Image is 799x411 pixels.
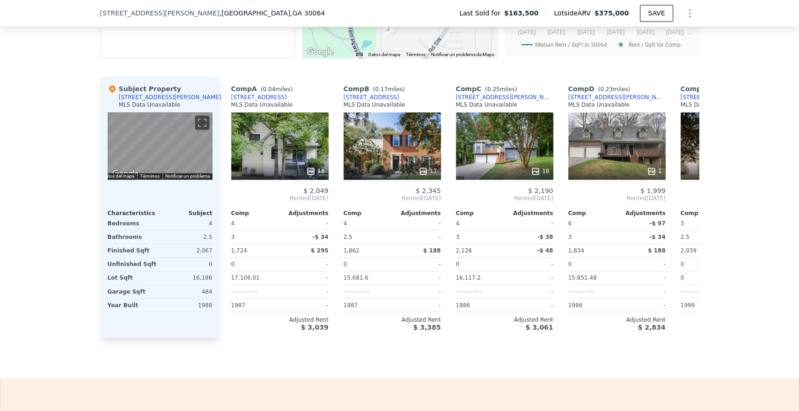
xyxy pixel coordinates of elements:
[290,9,325,17] span: , GA 30064
[100,8,220,18] span: [STREET_ADDRESS][PERSON_NAME]
[344,101,405,108] div: MLS Data Unavailable
[344,209,392,217] div: Comp
[165,173,210,179] a: Notificar un problema
[110,167,141,180] img: Google
[568,285,615,298] div: Unspecified
[220,8,325,18] span: , [GEOGRAPHIC_DATA]
[456,220,460,227] span: 4
[681,84,745,94] div: Comp E
[649,220,665,227] span: -$ 97
[344,220,347,227] span: 4
[162,298,213,311] div: 1988
[394,258,441,271] div: -
[344,316,441,323] div: Adjusted Rent
[231,94,287,101] a: [STREET_ADDRESS]
[568,261,572,267] span: 0
[108,258,158,271] div: Unfinished Sqft
[568,316,666,323] div: Adjusted Rent
[282,271,329,284] div: -
[537,234,553,240] span: -$ 38
[456,195,553,202] span: Rented [DATE]
[619,271,666,284] div: -
[481,86,520,93] span: ( miles)
[162,258,213,271] div: 0
[506,298,553,311] div: -
[648,247,666,254] span: $ 188
[456,94,553,101] a: [STREET_ADDRESS][PERSON_NAME]
[568,298,615,311] div: 1986
[231,209,280,217] div: Comp
[282,258,329,271] div: -
[344,298,390,311] div: 1987
[108,271,158,284] div: Lot Sqft
[394,231,441,244] div: -
[344,84,409,94] div: Comp B
[231,316,329,323] div: Adjusted Rent
[617,209,666,217] div: Adjustments
[629,41,681,48] text: Rent / Sqft for Comp
[231,220,235,227] span: 4
[681,274,684,281] span: 0
[487,86,500,93] span: 0.25
[504,8,539,18] span: $163,500
[394,285,441,298] div: -
[456,274,481,281] span: 16,117.2
[681,285,727,298] div: Unspecified
[311,247,329,254] span: $ 295
[687,29,692,35] text: …
[681,209,729,217] div: Comp
[568,94,666,101] a: [STREET_ADDRESS][PERSON_NAME]
[375,86,388,93] span: 0.17
[257,86,296,93] span: ( miles)
[554,8,594,18] span: Lotside ARV
[231,247,247,254] span: 1,724
[681,231,727,244] div: 2.5
[110,167,141,180] a: Abre esta zona en Google Maps (se abre en una nueva ventana)
[456,261,460,267] span: 0
[568,101,630,108] div: MLS Data Unavailable
[640,5,673,22] button: SAVE
[456,84,521,94] div: Comp C
[368,51,400,58] button: Datos del mapa
[394,271,441,284] div: -
[619,285,666,298] div: -
[531,166,549,176] div: 18
[413,323,441,331] span: $ 3,385
[231,298,278,311] div: 1987
[528,187,553,195] span: $ 2,190
[306,166,324,176] div: 16
[263,86,276,93] span: 0.04
[416,187,440,195] span: $ 2,345
[607,29,624,35] text: [DATE]
[456,231,503,244] div: 3
[568,84,634,94] div: Comp D
[600,86,613,93] span: 0.23
[511,29,512,35] text: .
[231,101,293,108] div: MLS Data Unavailable
[369,86,409,93] span: ( miles)
[108,112,213,180] div: Street View
[394,217,441,230] div: -
[640,187,665,195] span: $ 1,999
[344,285,390,298] div: Unspecified
[456,298,503,311] div: 1986
[108,231,158,244] div: Bathrooms
[681,94,736,101] div: [STREET_ADDRESS]
[681,261,684,267] span: 0
[594,86,634,93] span: ( miles)
[108,244,158,257] div: Finished Sqft
[406,52,425,57] a: Términos (se abre en una nueva pestaña)
[108,209,160,217] div: Characteristics
[681,4,699,22] button: Show Options
[456,209,505,217] div: Comp
[681,247,696,254] span: 2,039
[423,247,441,254] span: $ 188
[231,261,235,267] span: 0
[418,166,437,176] div: 17
[526,323,553,331] span: $ 3,061
[568,195,666,202] span: Rented [DATE]
[505,209,553,217] div: Adjustments
[231,285,278,298] div: Unspecified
